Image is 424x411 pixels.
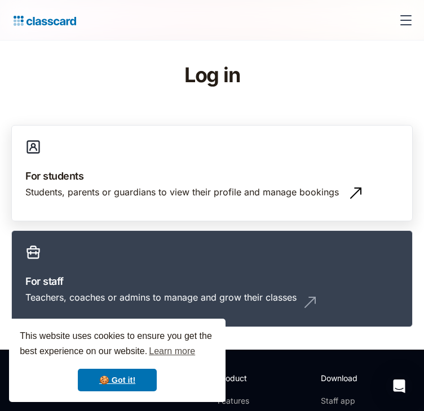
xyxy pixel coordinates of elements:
[25,291,297,303] div: Teachers, coaches or admins to manage and grow their classes
[218,395,278,406] a: Features
[9,319,226,402] div: cookieconsent
[218,372,278,384] h2: Product
[11,230,413,327] a: For staffTeachers, coaches or admins to manage and grow their classes
[321,395,367,406] a: Staff app
[11,125,413,221] a: For studentsStudents, parents or guardians to view their profile and manage bookings
[25,186,339,198] div: Students, parents or guardians to view their profile and manage bookings
[9,12,76,28] a: Logo
[25,168,399,184] h3: For students
[392,7,415,34] div: menu
[321,372,367,384] h2: Download
[78,369,157,391] a: dismiss cookie message
[25,274,399,289] h3: For staff
[386,373,413,400] div: Open Intercom Messenger
[11,63,413,87] h1: Log in
[20,329,215,360] span: This website uses cookies to ensure you get the best experience on our website.
[147,343,197,360] a: learn more about cookies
